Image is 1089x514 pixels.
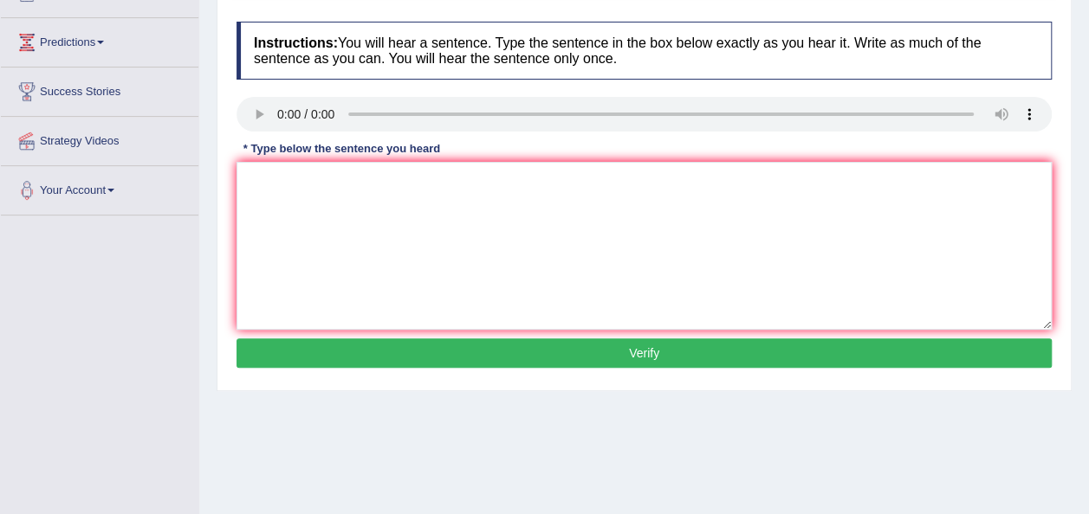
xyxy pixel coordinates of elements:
[1,67,198,111] a: Success Stories
[1,117,198,160] a: Strategy Videos
[1,166,198,209] a: Your Account
[237,22,1052,80] h4: You will hear a sentence. Type the sentence in the box below exactly as you hear it. Write as muc...
[237,338,1052,368] button: Verify
[254,35,338,50] b: Instructions:
[237,140,447,157] div: * Type below the sentence you heard
[1,18,198,61] a: Predictions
